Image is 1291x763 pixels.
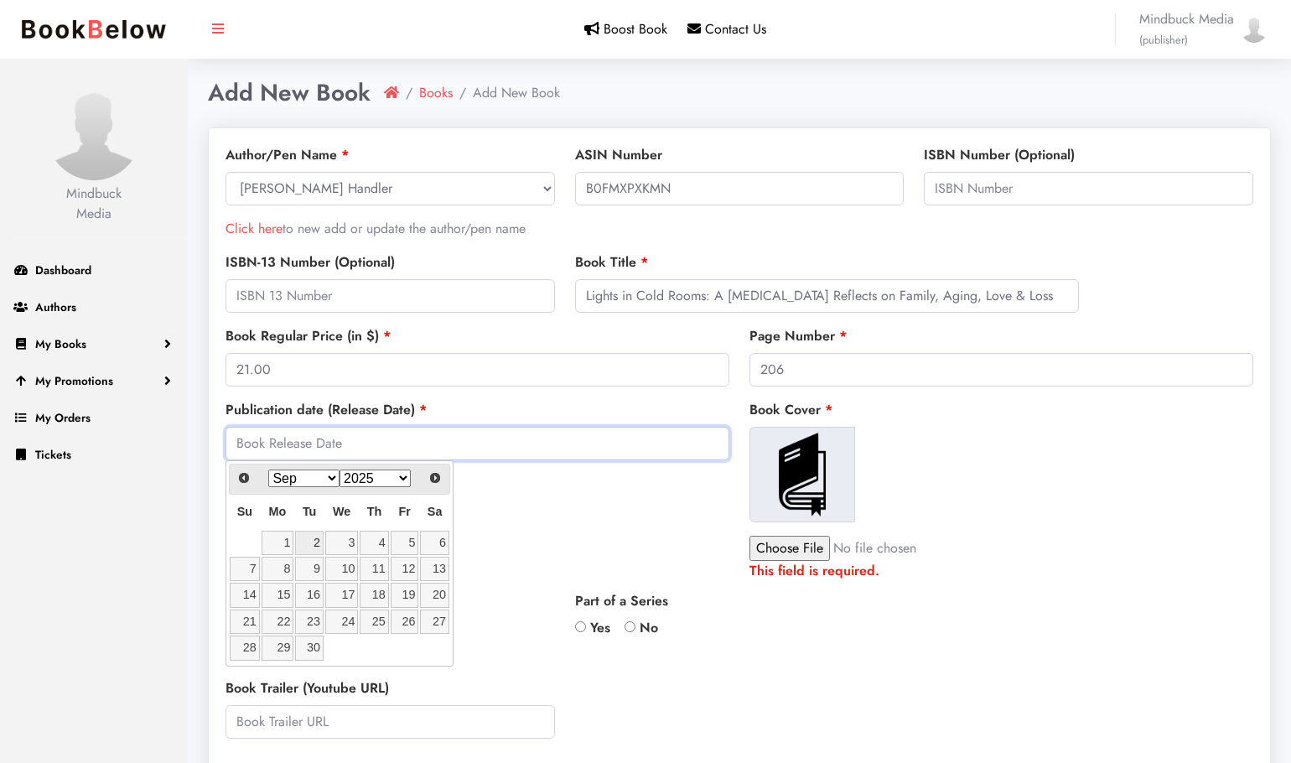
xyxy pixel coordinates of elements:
span: Tuesday [303,505,317,518]
label: ISBN Number (Optional) [924,145,1075,165]
div: Mindbuck Media [47,184,141,224]
label: ASIN Number [575,145,662,165]
a: 10 [325,557,358,581]
span: Friday [398,505,410,518]
a: 20 [420,583,448,607]
label: Please select book release date [226,460,393,487]
a: 11 [360,557,388,581]
a: 19 [391,583,419,607]
a: 5 [391,531,419,555]
input: ISBN Number [924,172,1253,205]
a: 25 [360,610,388,634]
label: Publication date (Release Date) [226,400,427,420]
a: 30 [295,636,324,660]
small: (publisher) [1139,32,1188,48]
h1: Add New Book [208,79,371,107]
a: 29 [262,636,294,660]
label: Page Number [749,326,847,346]
input: Page Number [749,353,1253,387]
a: 22 [262,610,294,634]
span: Next [428,471,442,485]
img: user-default.png [1241,16,1268,43]
span: My Books [35,335,86,352]
a: 4 [360,531,388,555]
li: Add New Book [453,83,560,103]
a: 12 [391,557,419,581]
img: bookbelow.PNG [13,12,174,47]
a: Prev [231,466,256,490]
label: Book Title [575,252,648,272]
span: Saturday [428,505,443,518]
span: Dashboard [35,262,91,278]
span: Authors [35,298,76,315]
input: ISBN 13 Number [226,279,555,313]
a: 3 [325,531,358,555]
label: Author/Pen Name [226,145,349,165]
a: Next [423,466,448,490]
a: 1 [262,531,294,555]
span: Mindbuck Media [1139,9,1234,49]
a: Books [419,83,453,103]
p: to new add or update the author/pen name [226,219,555,239]
label: Book Trailer (Youtube URL) [226,678,389,698]
label: Book Cover [749,400,832,420]
a: 24 [325,610,358,634]
a: 2 [295,531,324,555]
input: Book Price [226,353,729,387]
nav: breadcrumb [384,83,560,103]
a: Boost Book [584,19,667,39]
a: Contact Us [687,19,766,39]
span: Tickets [35,446,71,463]
a: 23 [295,610,324,634]
span: Monday [269,505,287,518]
label: Book Regular Price (in $) [226,326,391,346]
input: Book Trailer URL [226,705,555,739]
a: 26 [391,610,419,634]
a: 21 [230,610,259,634]
span: My Orders [35,409,91,426]
a: 16 [295,583,324,607]
span: Boost Book [604,19,667,39]
span: Thursday [367,505,382,518]
input: No [625,621,635,632]
label: ISBN-13 Number (Optional) [226,252,395,272]
a: 7 [230,557,259,581]
label: Yes [575,618,610,638]
label: This field is required. [749,564,917,578]
input: Yes [575,621,586,632]
a: 14 [230,583,259,607]
input: Book Release Date [226,427,729,460]
a: 28 [230,636,259,660]
a: Click here [226,219,283,238]
a: 13 [420,557,448,581]
span: Prev [237,471,251,485]
a: 6 [420,531,448,555]
label: Part of a Series [575,591,905,611]
span: My Promotions [35,372,113,389]
label: No [625,618,658,638]
input: Book Title [575,279,1079,313]
span: Sunday [237,505,252,518]
a: 8 [262,557,294,581]
img: black-book-png-10.png [760,433,844,516]
a: 15 [262,583,294,607]
input: ASIN Number [575,172,905,205]
a: 17 [325,583,358,607]
a: 27 [420,610,448,634]
span: Wednesday [333,505,350,518]
a: 18 [360,583,388,607]
img: user-default.png [47,86,141,180]
a: 9 [295,557,324,581]
span: Contact Us [705,19,766,39]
